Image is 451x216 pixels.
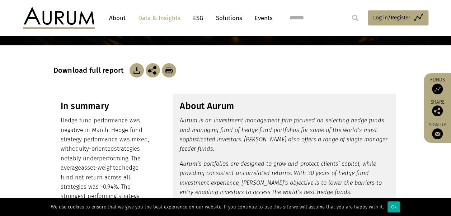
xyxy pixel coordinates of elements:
[61,101,150,112] h3: In summary
[53,66,128,75] h3: Download full report
[105,11,129,25] a: About
[427,100,447,116] div: Share
[212,11,246,25] a: Solutions
[180,117,387,152] em: Aurum is an investment management firm focused on selecting hedge funds and managing fund of hedg...
[23,7,95,29] img: Aurum
[387,201,400,212] div: Ok
[368,10,428,25] a: Log in/Register
[373,13,410,22] span: Log in/Register
[189,11,207,25] a: ESG
[81,164,122,171] span: asset-weighted
[432,105,443,116] img: Share this post
[251,11,273,25] a: Events
[427,77,447,94] a: Funds
[146,63,160,78] img: Share this post
[180,160,381,196] em: Aurum’s portfolios are designed to grow and protect clients’ capital, while providing consistent ...
[135,11,184,25] a: Data & Insights
[348,11,362,25] input: Submit
[180,101,389,112] h3: About Aurum
[72,145,114,152] span: equity-oriented
[432,84,443,94] img: Access Funds
[427,122,447,139] a: Sign up
[432,128,443,139] img: Sign up to our newsletter
[162,63,176,78] img: Download Article
[130,63,144,78] img: Download Article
